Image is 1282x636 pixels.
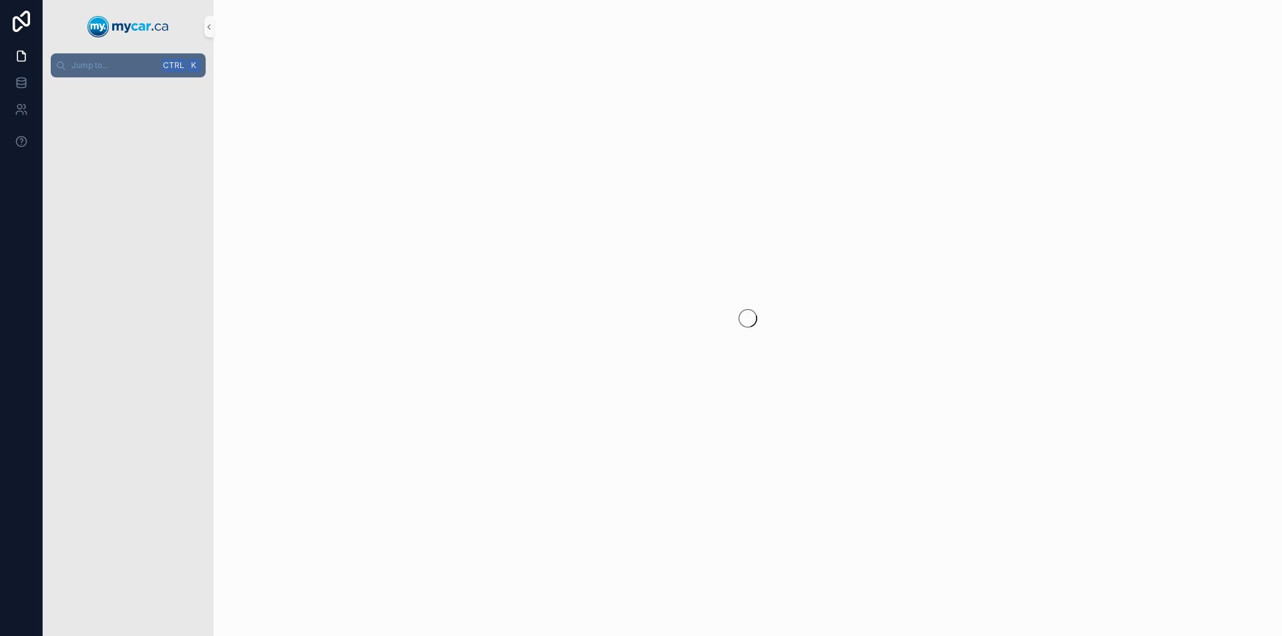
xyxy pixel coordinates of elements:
button: Jump to...CtrlK [51,53,206,77]
span: Ctrl [162,59,186,72]
span: Jump to... [71,60,156,71]
span: K [188,60,199,71]
img: App logo [87,16,169,37]
div: scrollable content [43,77,214,101]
